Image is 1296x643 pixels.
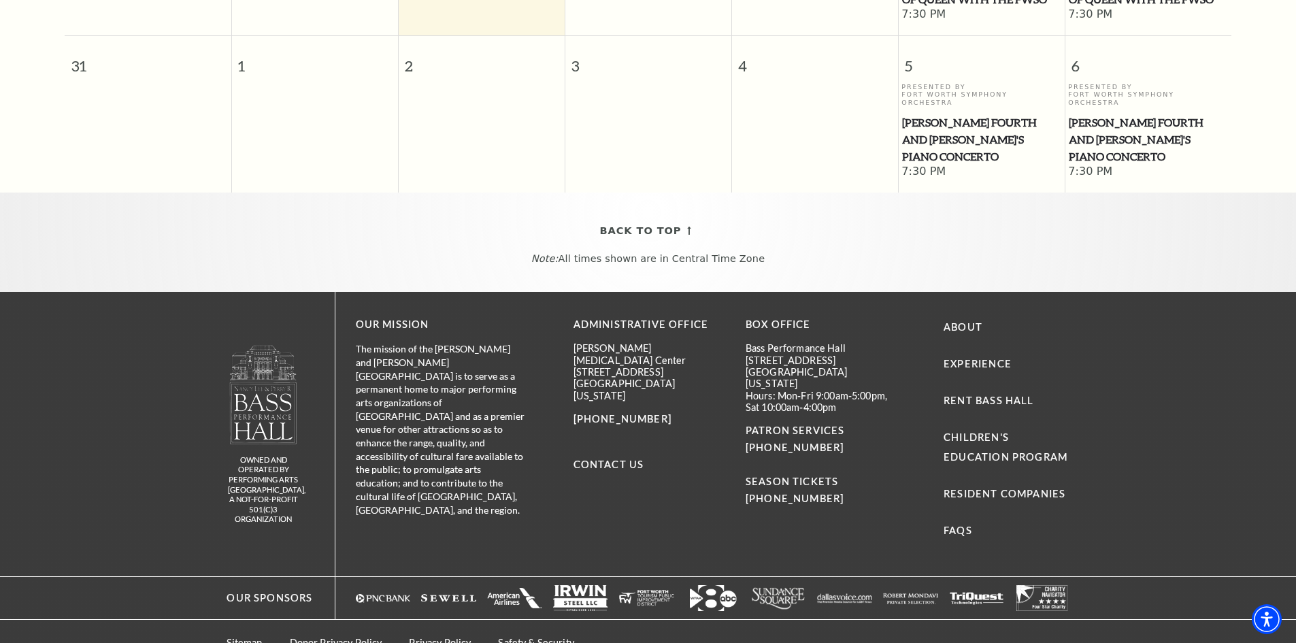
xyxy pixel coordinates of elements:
[685,585,740,611] a: Logo featuring the number "8" with an arrow and "abc" in a modern design. - open in a new tab
[746,423,897,457] p: PATRON SERVICES [PHONE_NUMBER]
[1069,114,1227,165] span: [PERSON_NAME] Fourth and [PERSON_NAME]'s Piano Concerto
[732,36,898,83] span: 4
[817,585,872,611] img: The image features a simple white background with text that appears to be a logo or brand name.
[1068,165,1228,180] span: 7:30 PM
[600,222,682,240] span: Back To Top
[746,390,897,414] p: Hours: Mon-Fri 9:00am-5:00pm, Sat 10:00am-4:00pm
[901,114,1061,165] a: Brahms Fourth and Grieg's Piano Concerto
[1068,7,1228,22] span: 7:30 PM
[1015,585,1070,611] a: The image is completely blank or white. - open in a new tab
[944,321,982,333] a: About
[901,7,1061,22] span: 7:30 PM
[901,83,1061,106] p: Presented By Fort Worth Symphony Orchestra
[746,457,897,508] p: SEASON TICKETS [PHONE_NUMBER]
[421,585,476,611] a: The image is completely blank or white. - open in a new tab
[553,585,608,611] img: Logo of Irwin Steel LLC, featuring the company name in bold letters with a simple design.
[421,585,476,611] img: The image is completely blank or white.
[65,36,231,83] span: 31
[883,585,938,611] a: The image is completely blank or white. - open in a new tab
[1015,585,1070,611] img: The image is completely blank or white.
[553,585,608,611] a: Logo of Irwin Steel LLC, featuring the company name in bold letters with a simple design. - open ...
[574,459,644,470] a: Contact Us
[619,585,674,611] img: The image is completely blank or white.
[214,590,312,607] p: Our Sponsors
[574,411,725,428] p: [PHONE_NUMBER]
[944,488,1065,499] a: Resident Companies
[944,525,972,536] a: FAQs
[356,342,526,516] p: The mission of the [PERSON_NAME] and [PERSON_NAME][GEOGRAPHIC_DATA] is to serve as a permanent ho...
[817,585,872,611] a: The image features a simple white background with text that appears to be a logo or brand name. -...
[232,36,398,83] span: 1
[565,36,731,83] span: 3
[1065,36,1232,83] span: 6
[899,36,1065,83] span: 5
[574,378,725,401] p: [GEOGRAPHIC_DATA][US_STATE]
[356,585,411,611] img: Logo of PNC Bank in white text with a triangular symbol.
[944,395,1033,406] a: Rent Bass Hall
[901,165,1061,180] span: 7:30 PM
[1068,83,1228,106] p: Presented By Fort Worth Symphony Orchestra
[746,316,897,333] p: BOX OFFICE
[949,585,1004,611] img: The image is completely blank or white.
[746,342,897,354] p: Bass Performance Hall
[229,344,298,444] img: owned and operated by Performing Arts Fort Worth, A NOT-FOR-PROFIT 501(C)3 ORGANIZATION
[685,585,740,611] img: Logo featuring the number "8" with an arrow and "abc" in a modern design.
[487,585,542,611] a: The image is completely blank or white. - open in a new tab
[574,366,725,378] p: [STREET_ADDRESS]
[1068,114,1228,165] a: Brahms Fourth and Grieg's Piano Concerto
[746,355,897,366] p: [STREET_ADDRESS]
[574,342,725,366] p: [PERSON_NAME][MEDICAL_DATA] Center
[531,253,559,264] em: Note:
[944,358,1012,369] a: Experience
[883,585,938,611] img: The image is completely blank or white.
[1252,604,1282,634] div: Accessibility Menu
[356,316,526,333] p: OUR MISSION
[487,585,542,611] img: The image is completely blank or white.
[949,585,1004,611] a: The image is completely blank or white. - open in a new tab
[944,431,1067,463] a: Children's Education Program
[13,253,1283,265] p: All times shown are in Central Time Zone
[746,366,897,390] p: [GEOGRAPHIC_DATA][US_STATE]
[356,585,411,611] a: Logo of PNC Bank in white text with a triangular symbol. - open in a new tab - target website may...
[574,316,725,333] p: Administrative Office
[751,585,806,611] a: Logo of Sundance Square, featuring stylized text in white. - open in a new tab
[751,585,806,611] img: Logo of Sundance Square, featuring stylized text in white.
[228,455,299,525] p: owned and operated by Performing Arts [GEOGRAPHIC_DATA], A NOT-FOR-PROFIT 501(C)3 ORGANIZATION
[399,36,565,83] span: 2
[902,114,1061,165] span: [PERSON_NAME] Fourth and [PERSON_NAME]'s Piano Concerto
